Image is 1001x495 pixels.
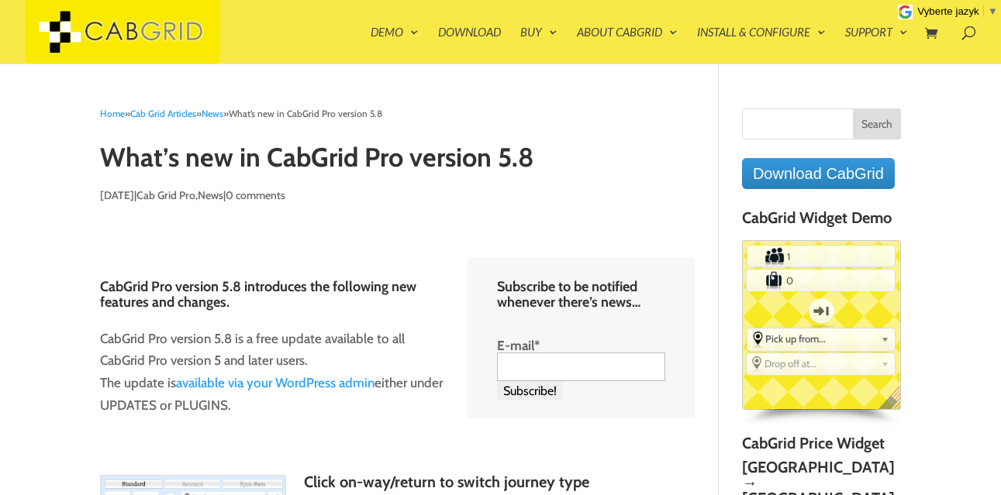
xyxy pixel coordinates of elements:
[130,108,196,119] a: Cab Grid Articles
[742,158,895,189] a: Download CabGrid
[497,339,664,352] label: E-mail
[747,270,784,290] label: Number of Suitcases
[371,26,419,64] a: Demo
[497,381,563,400] input: Subscribe!
[202,108,223,119] a: News
[100,184,695,218] p: | , |
[917,5,979,17] span: Vyberte jazyk
[136,188,195,202] a: Cab Grid Pro
[742,435,901,459] h4: CabGrid Price Widget
[748,246,785,266] label: Number of Passengers
[845,26,908,64] a: Support
[747,328,895,349] div: Select the place the starting address falls within
[176,375,375,390] a: available via your WordPress admin
[497,280,664,318] h4: Subscribe to be notified whenever there’s news…
[497,352,664,381] input: E-mail
[878,386,912,421] span: English
[765,357,875,370] span: Drop off at...
[697,26,826,64] a: Install & Configure
[520,26,557,64] a: Buy
[765,332,875,345] span: Pick up from...
[100,143,695,180] h1: What’s new in CabGrid Pro version 5.8
[785,246,858,266] input: Number of Passengers
[917,5,998,17] a: Vyberte jazyk​
[100,108,125,119] a: Home
[100,280,450,318] h4: CabGrid Pro version 5.8 introduces the following new features and changes.
[983,5,984,17] span: ​
[438,26,501,64] a: Download
[100,188,134,202] span: [DATE]
[226,188,285,202] a: 0 comments
[229,108,382,119] span: What’s new in CabGrid Pro version 5.8
[988,5,998,17] span: ▼
[742,209,901,234] h4: CabGrid Widget Demo
[26,22,219,38] a: CabGrid Taxi Plugin
[853,108,901,139] input: Search
[577,26,678,64] a: About CabGrid
[784,270,858,290] input: Number of Suitcases
[100,328,450,418] p: CabGrid Pro version 5.8 is a free update available to all CabGrid Pro version 5 and later users. ...
[747,353,895,373] div: Select the place the destination address is within
[198,188,223,202] a: News
[799,292,844,330] label: One-way
[100,108,382,119] span: » » »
